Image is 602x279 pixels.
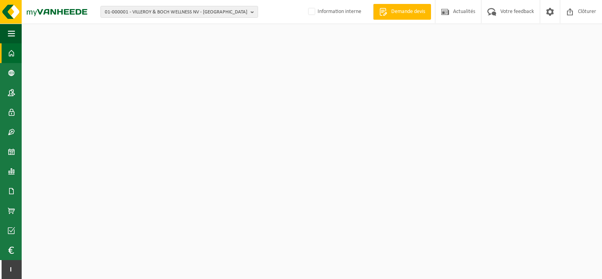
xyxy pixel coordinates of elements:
[373,4,431,20] a: Demande devis
[307,6,361,18] label: Information interne
[105,6,247,18] span: 01-000001 - VILLEROY & BOCH WELLNESS NV - [GEOGRAPHIC_DATA]
[100,6,258,18] button: 01-000001 - VILLEROY & BOCH WELLNESS NV - [GEOGRAPHIC_DATA]
[389,8,427,16] span: Demande devis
